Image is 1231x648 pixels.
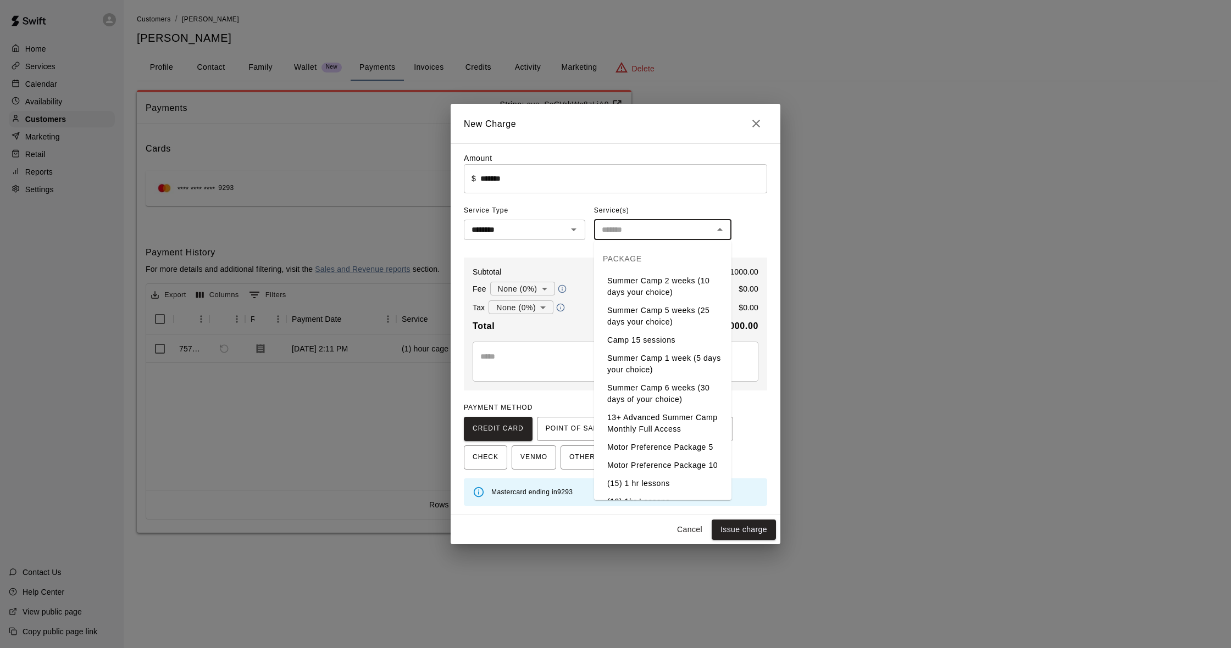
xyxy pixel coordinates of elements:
p: $ 0.00 [739,283,758,294]
span: Service(s) [594,202,629,220]
p: Fee [473,283,486,294]
li: Motor Preference Package 10 [594,456,731,474]
button: Issue charge [712,519,776,540]
p: $ [472,173,476,184]
li: Camp 15 sessions [594,331,731,349]
p: Tax [473,302,485,313]
span: Service Type [464,202,585,220]
span: VENMO [520,449,547,466]
div: None (0%) [489,297,553,317]
li: (10) 1hr Lessons [594,493,731,511]
span: PAYMENT METHOD [464,404,533,411]
button: Close [712,222,728,237]
li: Summer Camp 6 weeks (30 days of your choice) [594,379,731,409]
label: Amount [464,154,492,163]
li: Summer Camp 2 weeks (10 days your choice) [594,272,731,301]
span: POINT OF SALE [546,420,602,438]
button: Cancel [672,519,707,540]
span: OTHER [569,449,595,466]
div: None (0%) [490,278,555,299]
button: VENMO [512,445,556,470]
span: CREDIT CARD [473,420,524,438]
li: Summer Camp 1 week (5 days your choice) [594,349,731,379]
button: CREDIT CARD [464,417,533,441]
li: Summer Camp 5 weeks (25 days your choice) [594,301,731,331]
div: PACKAGE [594,245,731,272]
button: CHECK [464,445,507,470]
li: 13+ Advanced Summer Camp Monthly Full Access [594,409,731,438]
li: (15) 1 hr lessons [594,474,731,493]
button: Open [566,222,581,237]
b: Total [473,321,495,331]
p: Subtotal [473,266,502,277]
b: $ 1000.00 [719,321,758,331]
p: $ 0.00 [739,302,758,313]
li: Motor Preference Package 5 [594,438,731,456]
button: POINT OF SALE [537,417,611,441]
p: $ 1000.00 [725,266,758,277]
button: Close [745,113,767,135]
span: CHECK [473,449,498,466]
h2: New Charge [451,104,780,143]
button: OTHER [561,445,604,470]
span: Mastercard ending in 9293 [491,488,573,496]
